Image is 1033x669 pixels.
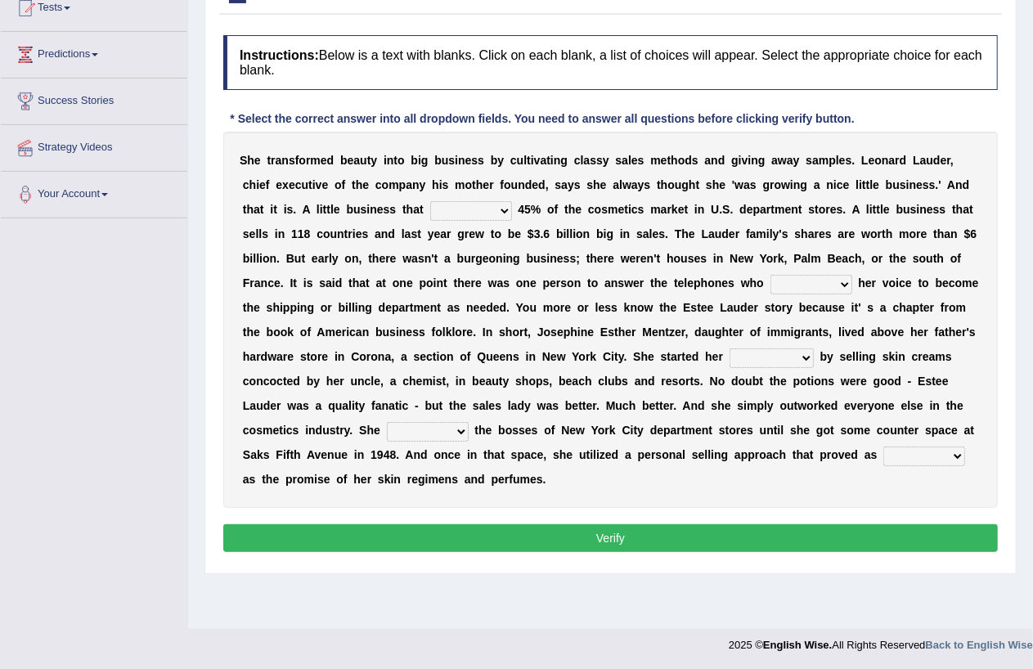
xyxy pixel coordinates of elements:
[310,154,320,167] b: m
[497,154,504,167] b: y
[900,178,906,191] b: s
[933,154,941,167] b: d
[256,178,259,191] b: i
[574,154,581,167] b: c
[861,154,869,167] b: L
[920,154,927,167] b: a
[711,154,718,167] b: n
[719,203,722,216] b: .
[273,203,277,216] b: t
[601,203,608,216] b: s
[306,154,310,167] b: r
[418,154,421,167] b: i
[353,154,360,167] b: a
[903,203,910,216] b: u
[689,178,696,191] b: h
[819,154,829,167] b: m
[917,203,920,216] b: i
[439,178,442,191] b: i
[302,178,309,191] b: u
[223,110,861,128] div: * Select the correct answer into all dropdown fields. You need to answer all questions before cli...
[284,203,287,216] b: i
[387,154,394,167] b: n
[281,154,289,167] b: n
[705,154,712,167] b: a
[936,178,939,191] b: .
[531,154,534,167] b: i
[616,154,622,167] b: s
[330,203,334,216] b: l
[946,154,950,167] b: r
[926,639,1033,651] strong: Back to English Wise
[240,48,319,62] b: Instructions:
[619,178,622,191] b: l
[321,154,327,167] b: e
[276,154,282,167] b: a
[596,154,603,167] b: s
[851,154,855,167] b: .
[753,203,761,216] b: p
[862,178,866,191] b: t
[906,178,909,191] b: i
[743,178,750,191] b: a
[402,203,406,216] b: t
[270,203,273,216] b: i
[388,178,398,191] b: m
[859,178,862,191] b: i
[732,178,734,191] b: '
[525,178,532,191] b: d
[421,154,429,167] b: g
[527,154,531,167] b: t
[555,203,559,216] b: f
[909,178,917,191] b: n
[326,203,330,216] b: t
[706,178,712,191] b: s
[758,154,766,167] b: g
[793,154,800,167] b: y
[760,203,766,216] b: a
[455,178,465,191] b: m
[554,154,561,167] b: n
[360,154,367,167] b: u
[266,178,270,191] b: f
[739,203,747,216] b: d
[955,178,963,191] b: n
[590,154,596,167] b: s
[465,178,473,191] b: o
[923,178,929,191] b: s
[877,203,881,216] b: t
[299,154,306,167] b: o
[806,154,812,167] b: s
[624,203,628,216] b: t
[546,154,550,167] b: t
[719,178,725,191] b: e
[289,154,295,167] b: s
[546,178,549,191] b: ,
[413,203,420,216] b: a
[622,154,628,167] b: a
[243,203,247,216] b: t
[247,154,254,167] b: h
[750,178,757,191] b: s
[742,154,748,167] b: v
[455,154,458,167] b: i
[384,203,390,216] b: s
[399,178,406,191] b: p
[1,79,187,119] a: Success Stories
[323,203,327,216] b: t
[586,178,593,191] b: s
[308,178,312,191] b: t
[510,154,517,167] b: c
[866,178,870,191] b: t
[638,178,645,191] b: y
[869,203,873,216] b: i
[843,203,847,216] b: .
[295,178,302,191] b: c
[869,154,875,167] b: e
[276,178,282,191] b: e
[316,178,322,191] b: v
[628,154,631,167] b: l
[393,154,397,167] b: t
[501,178,505,191] b: f
[661,203,667,216] b: a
